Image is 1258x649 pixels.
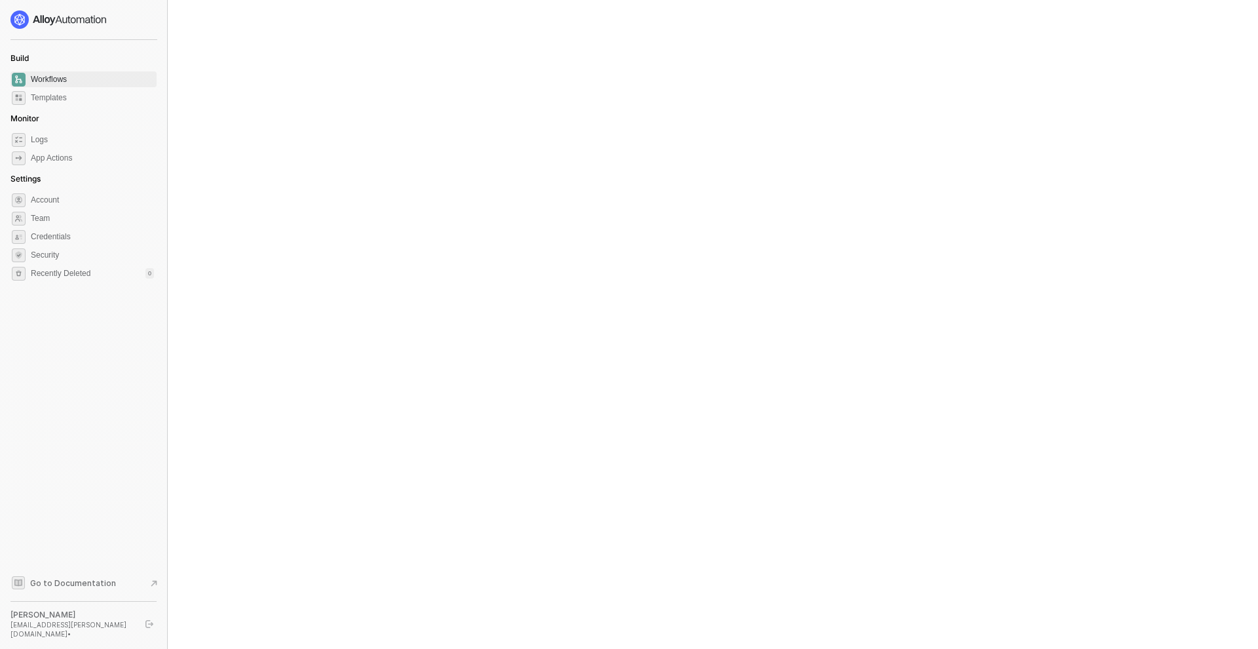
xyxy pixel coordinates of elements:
span: marketplace [12,91,26,105]
span: Account [31,192,154,208]
div: App Actions [31,153,72,164]
span: Logs [31,132,154,147]
span: settings [12,267,26,281]
span: Credentials [31,229,154,245]
span: Team [31,210,154,226]
span: Recently Deleted [31,268,90,279]
span: credentials [12,230,26,244]
img: logo [10,10,107,29]
span: icon-app-actions [12,151,26,165]
span: settings [12,193,26,207]
span: Settings [10,174,41,184]
span: Workflows [31,71,154,87]
div: 0 [145,268,154,279]
span: Go to Documentation [30,578,116,589]
span: Security [31,247,154,263]
span: Build [10,53,29,63]
a: logo [10,10,157,29]
div: [PERSON_NAME] [10,610,134,620]
span: Monitor [10,113,39,123]
span: icon-logs [12,133,26,147]
span: security [12,248,26,262]
span: logout [145,620,153,628]
span: Templates [31,90,154,106]
span: dashboard [12,73,26,87]
span: team [12,212,26,226]
span: document-arrow [147,577,161,590]
a: Knowledge Base [10,575,157,591]
div: [EMAIL_ADDRESS][PERSON_NAME][DOMAIN_NAME] • [10,620,134,639]
span: documentation [12,576,25,589]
